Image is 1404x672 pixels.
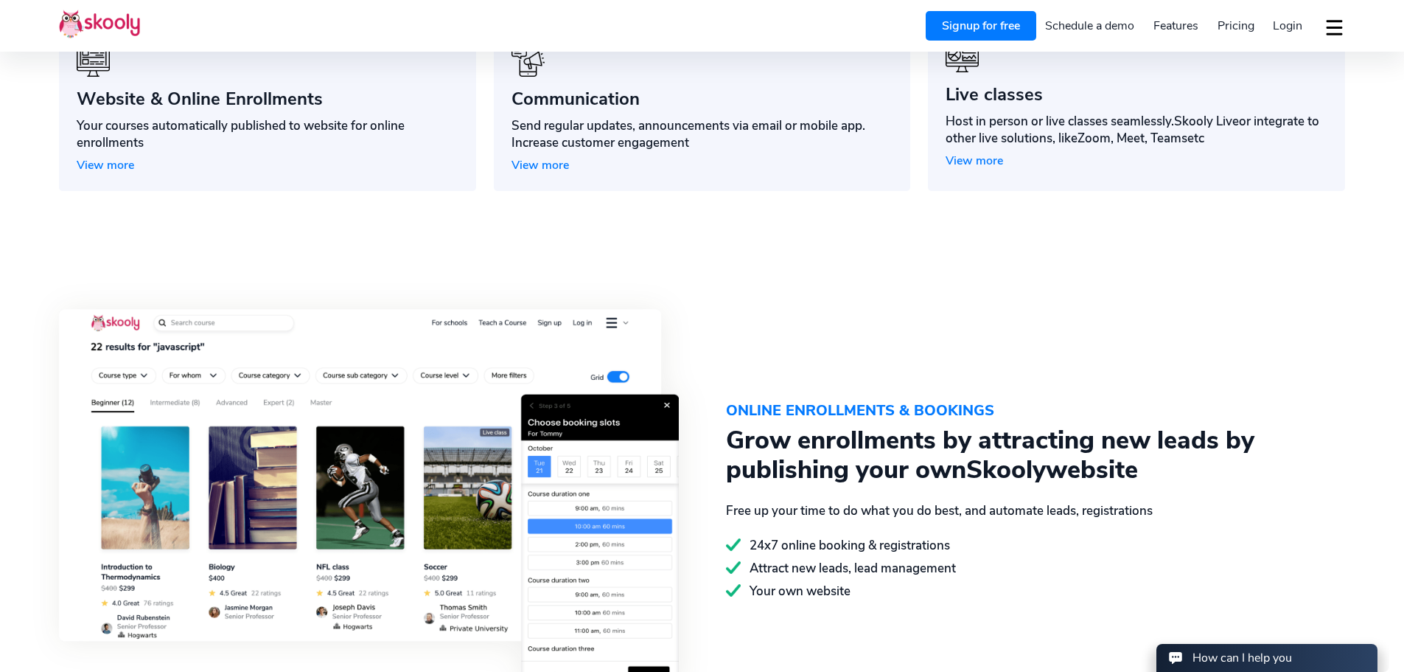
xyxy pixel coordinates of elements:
button: dropdown menu [1324,10,1345,44]
span: Pricing [1218,18,1254,34]
a: icon-benefits-5CommunicationSend regular updates, announcements via email or mobile app. Increase... [494,26,911,191]
div: Send regular updates, announcements via email or mobile app. Increase customer engagement [511,117,893,151]
a: Pricing [1208,14,1264,38]
div: Free up your time to do what you do best, and automate leads, registrations [726,502,1346,519]
a: Features [1144,14,1208,38]
img: icon-benefits-6 [946,44,979,72]
div: ONLINE ENROLLMENTS & BOOKINGS [726,396,1346,426]
div: Your own website [726,583,1346,600]
span: View more [946,153,1003,169]
div: Communication [511,88,893,110]
span: Login [1273,18,1302,34]
div: 24x7 online booking & registrations [726,537,1346,554]
div: Grow enrollments by attracting new leads by publishing your own website [726,426,1346,485]
img: Skooly [59,10,140,38]
div: Your courses automatically published to website for online enrollments [77,117,458,151]
a: Schedule a demo [1036,14,1145,38]
a: icon-benefits-6Live classesHost in person or live classes seamlessly.Skooly Liveor integrate to o... [928,26,1345,191]
a: icon-benefits-4Website & Online EnrollmentsYour courses automatically published to website for on... [59,26,476,191]
a: Signup for free [926,11,1036,41]
span: View more [77,157,134,173]
span: Skooly [966,453,1046,487]
img: icon-benefits-4 [77,44,110,77]
span: Skooly Live [1174,113,1239,130]
div: Website & Online Enrollments [77,88,458,110]
span: Zoom, Meet, Teams [1078,130,1187,147]
div: Host in person or live classes seamlessly. or integrate to other live solutions, like etc [946,113,1327,147]
span: View more [511,157,569,173]
img: icon-benefits-5 [511,44,545,77]
div: Attract new leads, lead management [726,560,1346,577]
a: Login [1263,14,1312,38]
div: Live classes [946,83,1327,105]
